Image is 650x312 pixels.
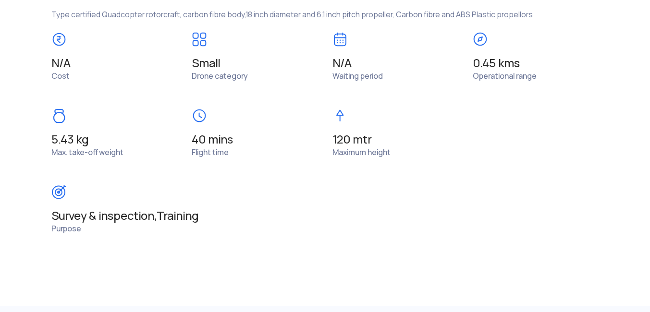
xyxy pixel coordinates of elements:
[51,209,599,223] span: Survey & inspection,Training
[51,56,70,71] span: N/A
[332,147,391,157] span: Maximum height
[473,57,599,70] span: 0.45 kms
[51,147,123,157] span: Max. take-off weight
[192,71,247,81] span: Drone category
[192,57,318,70] span: Small
[192,147,229,157] span: Flight time
[51,224,81,234] span: Purpose
[51,71,70,81] span: Cost
[332,133,459,146] span: 120 mtr
[332,71,383,81] span: Waiting period
[51,133,178,146] span: 5.43 kg
[473,71,537,81] span: Operational range
[332,57,459,70] span: N/A
[192,133,318,146] span: 40 mins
